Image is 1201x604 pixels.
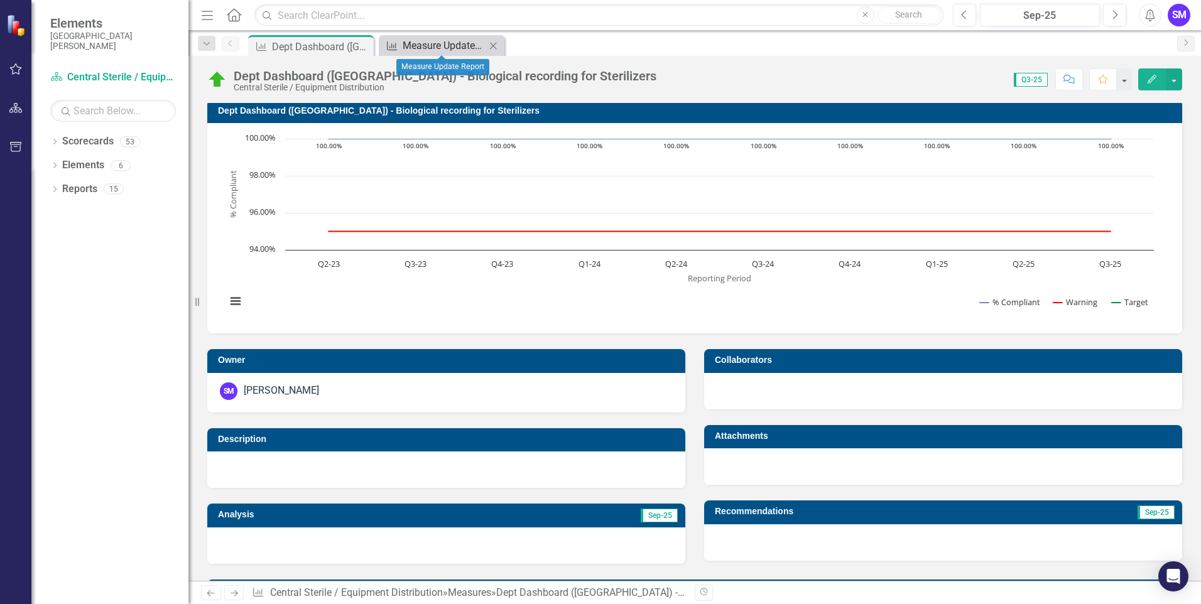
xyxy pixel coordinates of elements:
text: Q1-25 [926,258,948,269]
img: On Target [207,70,227,90]
span: Elements [50,16,176,31]
text: Q4-23 [491,258,513,269]
a: Central Sterile / Equipment Distribution [50,70,176,85]
a: Reports [62,182,97,197]
div: SM [220,382,237,400]
g: Warning, line 2 of 3 with 10 data points. [327,229,1113,234]
text: 100.00% [490,141,516,150]
text: 100.00% [403,141,428,150]
text: 96.00% [249,206,276,217]
div: Sep-25 [984,8,1095,23]
div: » » [252,586,685,600]
div: Open Intercom Messenger [1158,561,1188,591]
text: Q2-24 [665,258,688,269]
h3: Analysis [218,510,442,519]
input: Search Below... [50,100,176,122]
h3: Dept Dashboard ([GEOGRAPHIC_DATA]) - Biological recording for Sterilizers [218,106,1176,116]
text: 100.00% [924,141,950,150]
div: 53 [120,136,140,147]
text: Q4-24 [839,258,861,269]
button: SM [1168,4,1190,26]
text: 98.00% [249,169,276,180]
svg: Interactive chart [220,132,1160,321]
h3: Attachments [715,431,1176,441]
text: Q1-24 [579,258,601,269]
a: Measure Update Report [382,38,486,53]
span: Search [895,9,922,19]
button: Search [878,6,940,24]
g: Target, line 3 of 3 with 10 data points. [327,136,1113,141]
a: Central Sterile / Equipment Distribution [270,586,443,598]
div: 6 [111,160,131,171]
h3: Description [218,434,679,444]
small: [GEOGRAPHIC_DATA][PERSON_NAME] [50,31,176,51]
text: 100.00% [1098,141,1124,150]
div: Measure Update Report [403,38,486,53]
button: Show Target [1112,296,1149,308]
div: [PERSON_NAME] [244,384,319,398]
button: Show % Compliant [980,296,1040,308]
text: 100.00% [1011,141,1036,150]
div: 15 [104,184,124,195]
div: Dept Dashboard ([GEOGRAPHIC_DATA]) - Biological recording for Sterilizers [234,69,656,83]
button: Show Warning [1053,296,1098,308]
div: Chart. Highcharts interactive chart. [220,132,1170,321]
h3: Recommendations [715,507,1025,516]
text: Reporting Period [688,272,751,284]
text: Q3-24 [752,258,774,269]
button: View chart menu, Chart [227,293,244,310]
text: % Compliant [227,171,239,218]
button: Sep-25 [980,4,1100,26]
h3: Owner [218,355,679,365]
text: 100.00% [751,141,776,150]
div: Dept Dashboard ([GEOGRAPHIC_DATA]) - Biological recording for Sterilizers [496,586,829,598]
text: 94.00% [249,243,276,254]
text: 100.00% [837,141,863,150]
text: Q2-23 [318,258,340,269]
g: % Compliant, line 1 of 3 with 10 data points. [327,136,1113,141]
span: Sep-25 [641,509,678,522]
text: 100.00% [316,141,342,150]
img: ClearPoint Strategy [6,14,28,36]
div: Measure Update Report [396,59,489,75]
span: Q3-25 [1014,73,1048,87]
div: Dept Dashboard ([GEOGRAPHIC_DATA]) - Biological recording for Sterilizers [272,39,371,55]
a: Scorecards [62,134,114,149]
text: 100.00% [663,141,689,150]
text: 100.00% [245,132,276,143]
text: Q2-25 [1013,258,1035,269]
span: Sep-25 [1138,505,1175,519]
div: Central Sterile / Equipment Distribution [234,83,656,92]
text: Q3-23 [405,258,427,269]
input: Search ClearPoint... [254,4,943,26]
a: Measures [448,586,491,598]
a: Elements [62,158,104,173]
text: Q3-25 [1099,258,1121,269]
h3: Collaborators [715,355,1176,365]
text: 100.00% [577,141,602,150]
